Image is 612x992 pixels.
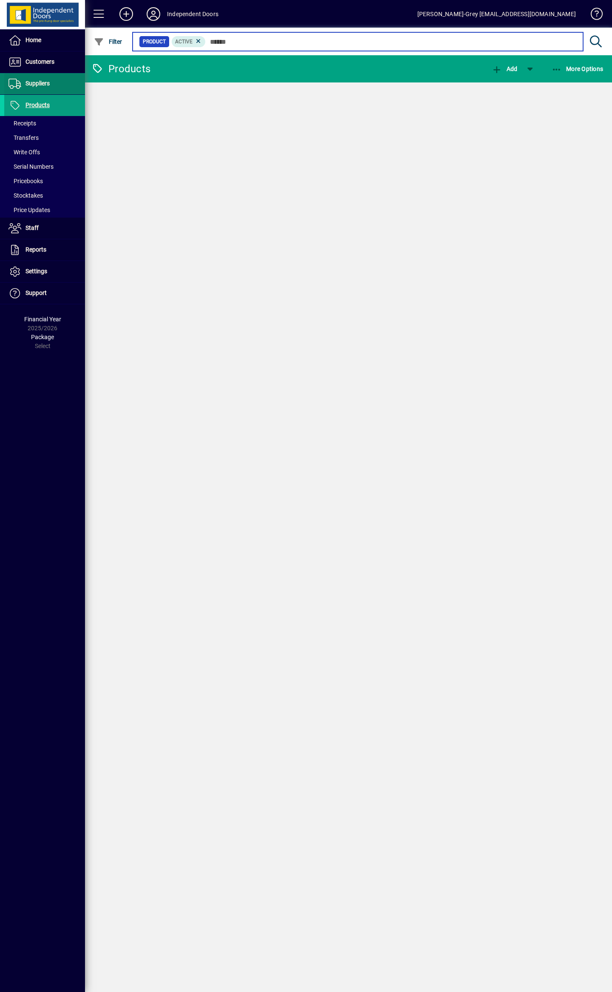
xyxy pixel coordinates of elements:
[25,289,47,296] span: Support
[4,51,85,73] a: Customers
[167,7,218,21] div: Independent Doors
[4,116,85,130] a: Receipts
[552,65,603,72] span: More Options
[25,80,50,87] span: Suppliers
[25,246,46,253] span: Reports
[8,207,50,213] span: Price Updates
[31,334,54,340] span: Package
[4,159,85,174] a: Serial Numbers
[4,130,85,145] a: Transfers
[8,149,40,156] span: Write Offs
[490,61,519,77] button: Add
[113,6,140,22] button: Add
[4,188,85,203] a: Stocktakes
[25,224,39,231] span: Staff
[91,62,150,76] div: Products
[8,134,39,141] span: Transfers
[417,7,576,21] div: [PERSON_NAME]-Grey [EMAIL_ADDRESS][DOMAIN_NAME]
[4,30,85,51] a: Home
[25,37,41,43] span: Home
[4,203,85,217] a: Price Updates
[4,283,85,304] a: Support
[25,102,50,108] span: Products
[584,2,601,29] a: Knowledge Base
[4,145,85,159] a: Write Offs
[25,58,54,65] span: Customers
[140,6,167,22] button: Profile
[143,37,166,46] span: Product
[25,268,47,275] span: Settings
[8,178,43,184] span: Pricebooks
[172,36,206,47] mat-chip: Activation Status: Active
[4,174,85,188] a: Pricebooks
[4,73,85,94] a: Suppliers
[8,192,43,199] span: Stocktakes
[550,61,606,77] button: More Options
[24,316,61,323] span: Financial Year
[4,239,85,261] a: Reports
[8,120,36,127] span: Receipts
[8,163,54,170] span: Serial Numbers
[92,34,125,49] button: Filter
[492,65,517,72] span: Add
[4,261,85,282] a: Settings
[175,39,193,45] span: Active
[4,218,85,239] a: Staff
[94,38,122,45] span: Filter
